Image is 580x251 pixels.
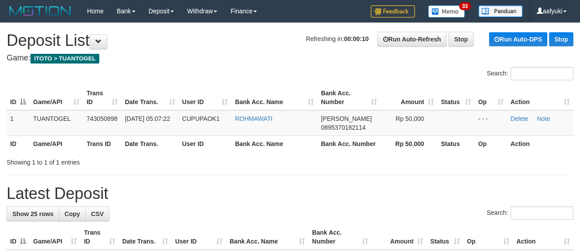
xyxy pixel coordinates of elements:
[377,32,447,47] a: Run Auto-Refresh
[7,154,235,167] div: Showing 1 to 1 of 1 entries
[30,85,83,110] th: Game/API: activate to sort column ascending
[83,85,121,110] th: Trans ID: activate to sort column ascending
[80,225,119,250] th: Trans ID: activate to sort column ascending
[85,206,109,221] a: CSV
[119,225,172,250] th: Date Trans.: activate to sort column ascending
[231,85,317,110] th: Bank Acc. Name: activate to sort column ascending
[231,135,317,152] th: Bank Acc. Name
[321,115,372,122] span: [PERSON_NAME]
[428,5,465,18] img: Button%20Memo.svg
[309,225,372,250] th: Bank Acc. Number: activate to sort column ascending
[511,115,528,122] a: Delete
[511,67,573,80] input: Search:
[179,135,232,152] th: User ID
[475,110,507,136] td: - - -
[121,135,179,152] th: Date Trans.
[371,5,415,18] img: Feedback.jpg
[463,225,513,250] th: Op: activate to sort column ascending
[7,85,30,110] th: ID: activate to sort column descending
[121,85,179,110] th: Date Trans.: activate to sort column ascending
[537,115,550,122] a: Note
[507,85,573,110] th: Action: activate to sort column ascending
[235,115,272,122] a: ROHMAWATI
[380,85,437,110] th: Amount: activate to sort column ascending
[475,135,507,152] th: Op
[549,32,573,46] a: Stop
[306,35,369,42] span: Refreshing in:
[321,124,365,131] span: Copy 0895370182114 to clipboard
[182,115,220,122] span: CUPUPAOK1
[30,225,80,250] th: Game/API: activate to sort column ascending
[7,4,74,18] img: MOTION_logo.png
[448,32,474,47] a: Stop
[487,206,573,220] label: Search:
[226,225,309,250] th: Bank Acc. Name: activate to sort column ascending
[7,110,30,136] td: 1
[475,85,507,110] th: Op: activate to sort column ascending
[30,135,83,152] th: Game/API
[30,54,99,64] span: ITOTO > TUANTOGEL
[372,225,427,250] th: Amount: activate to sort column ascending
[172,225,226,250] th: User ID: activate to sort column ascending
[427,225,463,250] th: Status: activate to sort column ascending
[30,110,83,136] td: TUANTOGEL
[395,115,424,122] span: Rp 50,000
[511,206,573,220] input: Search:
[459,2,471,10] span: 33
[64,210,80,217] span: Copy
[87,115,117,122] span: 743050898
[478,5,523,17] img: panduan.png
[125,115,170,122] span: [DATE] 05:07:22
[317,85,380,110] th: Bank Acc. Number: activate to sort column ascending
[7,54,573,63] h4: Game:
[91,210,104,217] span: CSV
[7,225,30,250] th: ID: activate to sort column descending
[59,206,86,221] a: Copy
[489,32,547,46] a: Run Auto-DPS
[380,135,437,152] th: Rp 50.000
[179,85,232,110] th: User ID: activate to sort column ascending
[344,35,369,42] strong: 00:00:10
[437,85,475,110] th: Status: activate to sort column ascending
[7,135,30,152] th: ID
[7,185,573,202] h1: Latest Deposit
[317,135,380,152] th: Bank Acc. Number
[487,67,573,80] label: Search:
[513,225,573,250] th: Action: activate to sort column ascending
[507,135,573,152] th: Action
[12,210,53,217] span: Show 25 rows
[437,135,475,152] th: Status
[7,32,573,49] h1: Deposit List
[83,135,121,152] th: Trans ID
[7,206,59,221] a: Show 25 rows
